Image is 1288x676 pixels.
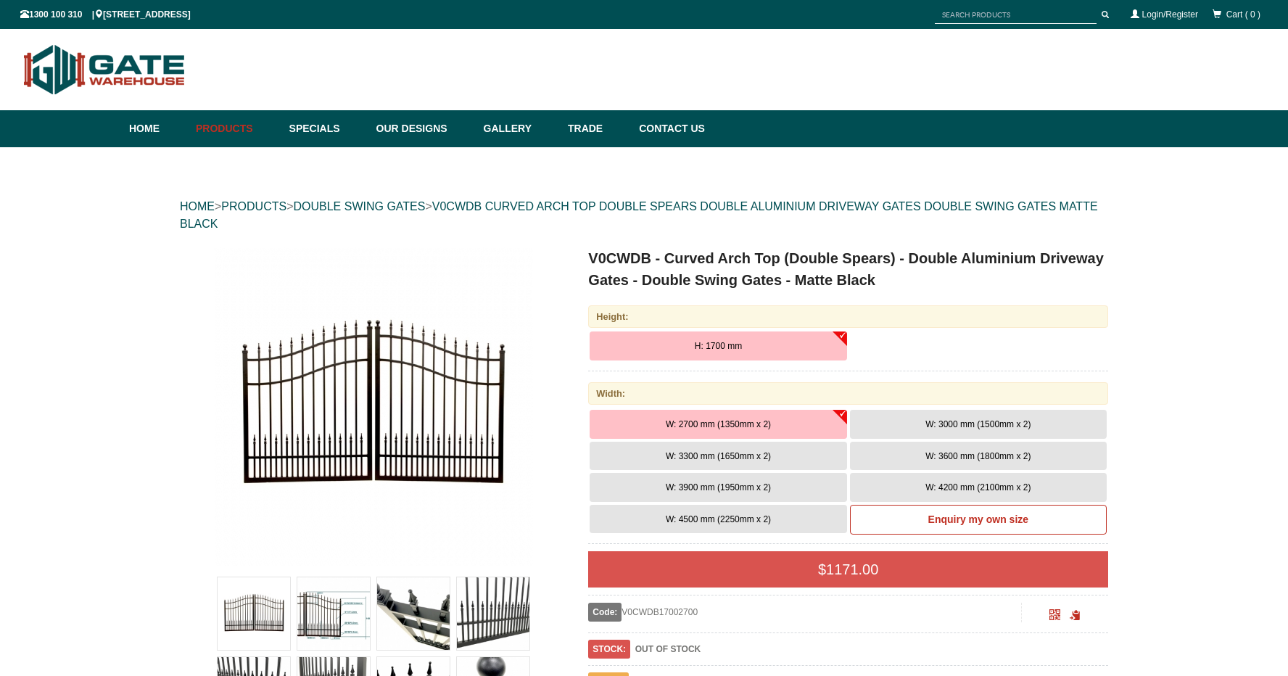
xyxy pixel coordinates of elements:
div: Height: [588,305,1108,328]
a: PRODUCTS [221,200,286,213]
span: Click to copy the URL [1070,610,1081,621]
img: V0CWDB - Curved Arch Top (Double Spears) - Double Aluminium Driveway Gates - Double Swing Gates -... [214,247,533,566]
a: Home [129,110,189,147]
span: W: 4500 mm (2250mm x 2) [666,514,771,524]
div: > > > [180,184,1108,247]
button: W: 3900 mm (1950mm x 2) [590,473,846,502]
button: W: 3000 mm (1500mm x 2) [850,410,1107,439]
h1: V0CWDB - Curved Arch Top (Double Spears) - Double Aluminium Driveway Gates - Double Swing Gates -... [588,247,1108,291]
a: Our Designs [369,110,476,147]
span: 1300 100 310 | [STREET_ADDRESS] [20,9,191,20]
span: Code: [588,603,622,622]
a: Trade [561,110,632,147]
b: Enquiry my own size [928,514,1028,525]
button: H: 1700 mm [590,331,846,360]
span: W: 2700 mm (1350mm x 2) [666,419,771,429]
a: Gallery [476,110,561,147]
a: V0CWDB CURVED ARCH TOP DOUBLE SPEARS DOUBLE ALUMINIUM DRIVEWAY GATES DOUBLE SWING GATES MATTE BLACK [180,200,1098,230]
span: H: 1700 mm [695,341,742,351]
div: V0CWDB17002700 [588,603,1021,622]
button: W: 2700 mm (1350mm x 2) [590,410,846,439]
button: W: 3600 mm (1800mm x 2) [850,442,1107,471]
span: W: 3000 mm (1500mm x 2) [925,419,1031,429]
span: W: 3600 mm (1800mm x 2) [925,451,1031,461]
a: Enquiry my own size [850,505,1107,535]
img: V0CWDB - Curved Arch Top (Double Spears) - Double Aluminium Driveway Gates - Double Swing Gates -... [377,577,450,650]
a: Products [189,110,282,147]
img: V0CWDB - Curved Arch Top (Double Spears) - Double Aluminium Driveway Gates - Double Swing Gates -... [457,577,529,650]
div: $ [588,551,1108,588]
a: Click to enlarge and scan to share. [1049,611,1060,622]
span: Cart ( 0 ) [1226,9,1260,20]
a: DOUBLE SWING GATES [293,200,425,213]
img: V0CWDB - Curved Arch Top (Double Spears) - Double Aluminium Driveway Gates - Double Swing Gates -... [297,577,370,650]
button: W: 4500 mm (2250mm x 2) [590,505,846,534]
a: Contact Us [632,110,705,147]
span: W: 3900 mm (1950mm x 2) [666,482,771,492]
button: W: 4200 mm (2100mm x 2) [850,473,1107,502]
img: Gate Warehouse [20,36,189,103]
input: SEARCH PRODUCTS [935,6,1097,24]
span: W: 4200 mm (2100mm x 2) [925,482,1031,492]
div: Width: [588,382,1108,405]
a: V0CWDB - Curved Arch Top (Double Spears) - Double Aluminium Driveway Gates - Double Swing Gates -... [181,247,565,566]
button: W: 3300 mm (1650mm x 2) [590,442,846,471]
img: V0CWDB - Curved Arch Top (Double Spears) - Double Aluminium Driveway Gates - Double Swing Gates -... [218,577,290,650]
b: OUT OF STOCK [635,644,701,654]
a: HOME [180,200,215,213]
span: 1171.00 [826,561,878,577]
span: STOCK: [588,640,630,659]
a: Login/Register [1142,9,1198,20]
a: Specials [282,110,369,147]
span: W: 3300 mm (1650mm x 2) [666,451,771,461]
